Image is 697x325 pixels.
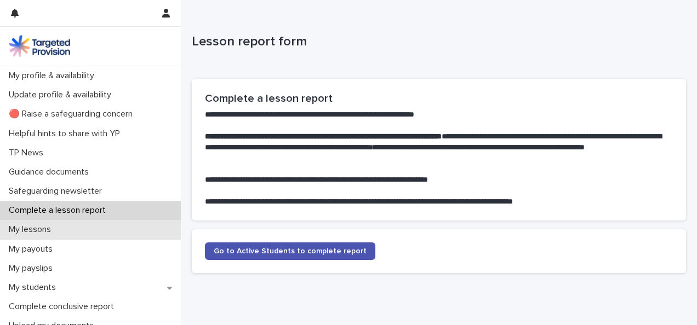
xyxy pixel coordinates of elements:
p: Complete conclusive report [4,301,123,312]
p: Safeguarding newsletter [4,186,111,196]
p: Helpful hints to share with YP [4,129,129,139]
p: My payslips [4,263,61,274]
p: Update profile & availability [4,90,120,100]
p: My lessons [4,224,60,235]
p: 🔴 Raise a safeguarding concern [4,109,141,119]
p: My profile & availability [4,71,103,81]
p: Complete a lesson report [4,205,115,216]
p: Guidance documents [4,167,98,177]
span: Go to Active Students to complete report [214,247,367,255]
p: My payouts [4,244,61,254]
a: Go to Active Students to complete report [205,242,375,260]
img: M5nRWzHhSzIhMunXDL62 [9,35,70,57]
h2: Complete a lesson report [205,92,673,105]
p: Lesson report form [192,34,682,50]
p: My students [4,282,65,293]
p: TP News [4,148,52,158]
